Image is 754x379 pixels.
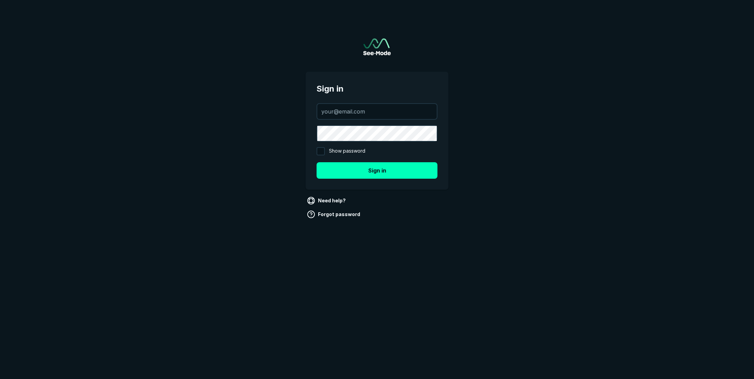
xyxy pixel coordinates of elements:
input: your@email.com [317,104,437,119]
a: Go to sign in [363,38,391,55]
a: Need help? [306,195,349,206]
span: Sign in [317,83,437,95]
button: Sign in [317,162,437,179]
a: Forgot password [306,209,363,220]
span: Show password [329,147,365,155]
img: See-Mode Logo [363,38,391,55]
